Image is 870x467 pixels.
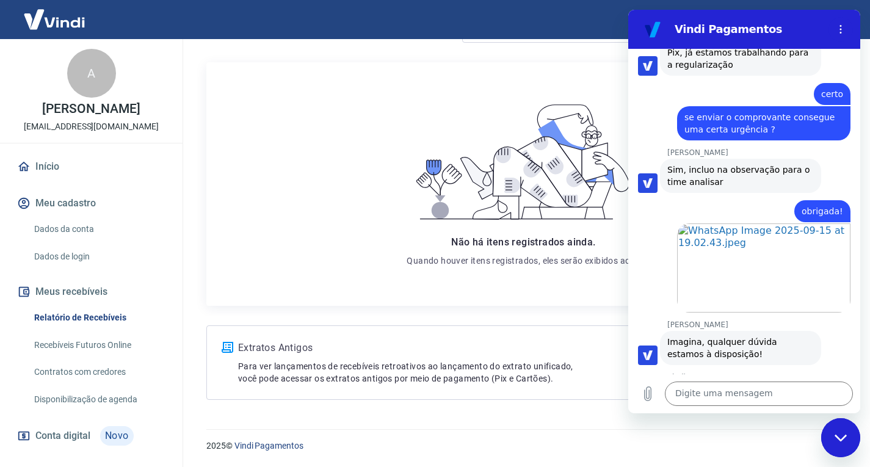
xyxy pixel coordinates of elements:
[15,153,168,180] a: Início
[238,360,706,385] p: Para ver lançamentos de recebíveis retroativos ao lançamento do extrato unificado, você pode aces...
[451,236,595,248] span: Não há itens registrados ainda.
[234,441,303,451] a: Vindi Pagamentos
[29,217,168,242] a: Dados da conta
[206,440,841,452] p: 2025 ©
[407,255,640,267] p: Quando houver itens registrados, eles serão exibidos aqui.
[811,9,855,31] button: Sair
[67,49,116,98] div: A
[238,341,706,355] p: Extratos Antigos
[15,190,168,217] button: Meu cadastro
[29,305,168,330] a: Relatório de Recebíveis
[15,1,94,38] img: Vindi
[15,278,168,305] button: Meus recebíveis
[35,427,90,444] span: Conta digital
[15,421,168,451] a: Conta digitalNovo
[29,333,168,358] a: Recebíveis Futuros Online
[100,426,134,446] span: Novo
[42,103,140,115] p: [PERSON_NAME]
[29,387,168,412] a: Disponibilização de agenda
[24,120,159,133] p: [EMAIL_ADDRESS][DOMAIN_NAME]
[29,360,168,385] a: Contratos com credores
[628,10,860,413] iframe: Janela de mensagens
[29,244,168,269] a: Dados de login
[821,418,860,457] iframe: Botão para abrir a janela de mensagens, conversa em andamento
[222,342,233,353] img: ícone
